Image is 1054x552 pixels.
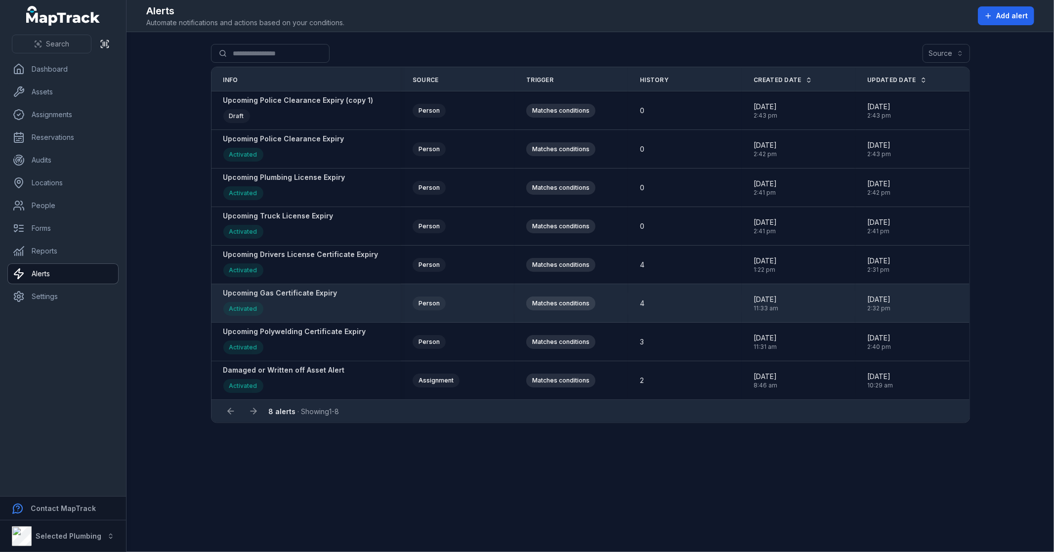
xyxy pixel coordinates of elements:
[223,172,345,203] a: Upcoming Plumbing License ExpiryActivated
[223,134,344,164] a: Upcoming Police Clearance ExpiryActivated
[640,106,644,116] span: 0
[754,295,778,312] time: 8/18/2025, 11:33:45 AM
[867,217,890,235] time: 8/18/2025, 2:41:45 PM
[223,95,374,126] a: Upcoming Police Clearance Expiry (copy 1)Draft
[413,258,446,272] div: Person
[754,140,777,158] time: 8/18/2025, 2:42:45 PM
[754,189,777,197] span: 2:41 pm
[223,95,374,105] strong: Upcoming Police Clearance Expiry (copy 1)
[8,82,118,102] a: Assets
[754,76,801,84] span: Created Date
[223,186,263,200] div: Activated
[223,134,344,144] strong: Upcoming Police Clearance Expiry
[526,142,595,156] div: Matches conditions
[269,407,296,416] strong: 8 alerts
[754,217,777,227] span: [DATE]
[146,18,344,28] span: Automate notifications and actions based on your conditions.
[867,295,890,304] span: [DATE]
[526,219,595,233] div: Matches conditions
[754,372,777,382] span: [DATE]
[526,76,553,84] span: Trigger
[223,327,366,357] a: Upcoming Polywelding Certificate ExpiryActivated
[867,140,891,158] time: 8/18/2025, 2:43:24 PM
[867,76,927,84] a: Updated Date
[867,179,890,197] time: 8/18/2025, 2:42:35 PM
[754,140,777,150] span: [DATE]
[223,288,337,318] a: Upcoming Gas Certificate ExpiryActivated
[867,382,893,389] span: 10:29 am
[223,109,250,123] div: Draft
[223,211,334,221] strong: Upcoming Truck License Expiry
[526,297,595,310] div: Matches conditions
[754,333,777,351] time: 8/18/2025, 11:31:57 AM
[223,250,379,259] strong: Upcoming Drivers License Certificate Expiry
[867,102,891,112] span: [DATE]
[923,44,970,63] button: Source
[640,76,669,84] span: History
[754,217,777,235] time: 8/18/2025, 2:41:05 PM
[640,183,644,193] span: 0
[867,304,890,312] span: 2:32 pm
[26,6,100,26] a: MapTrack
[8,287,118,306] a: Settings
[867,217,890,227] span: [DATE]
[223,379,263,393] div: Activated
[223,250,379,280] a: Upcoming Drivers License Certificate ExpiryActivated
[12,35,91,53] button: Search
[867,179,890,189] span: [DATE]
[8,127,118,147] a: Reservations
[526,104,595,118] div: Matches conditions
[754,333,777,343] span: [DATE]
[754,256,777,274] time: 8/18/2025, 1:22:30 PM
[413,297,446,310] div: Person
[223,225,263,239] div: Activated
[754,343,777,351] span: 11:31 am
[223,302,263,316] div: Activated
[640,337,644,347] span: 3
[867,256,890,266] span: [DATE]
[754,227,777,235] span: 2:41 pm
[46,39,69,49] span: Search
[754,102,777,112] span: [DATE]
[867,372,893,389] time: 3/27/2025, 10:29:05 AM
[996,11,1028,21] span: Add alert
[413,76,439,84] span: Source
[867,150,891,158] span: 2:43 pm
[867,333,891,343] span: [DATE]
[223,365,345,375] strong: Damaged or Written off Asset Alert
[8,150,118,170] a: Audits
[223,288,337,298] strong: Upcoming Gas Certificate Expiry
[223,148,263,162] div: Activated
[526,335,595,349] div: Matches conditions
[8,264,118,284] a: Alerts
[526,258,595,272] div: Matches conditions
[754,256,777,266] span: [DATE]
[754,102,777,120] time: 8/18/2025, 2:43:36 PM
[223,76,238,84] span: Info
[8,241,118,261] a: Reports
[413,374,460,387] div: Assignment
[867,189,890,197] span: 2:42 pm
[640,144,644,154] span: 0
[413,335,446,349] div: Person
[223,340,263,354] div: Activated
[640,260,644,270] span: 4
[8,196,118,215] a: People
[754,304,778,312] span: 11:33 am
[8,173,118,193] a: Locations
[413,181,446,195] div: Person
[640,298,644,308] span: 4
[754,150,777,158] span: 2:42 pm
[867,343,891,351] span: 2:40 pm
[754,179,777,197] time: 8/18/2025, 2:41:55 PM
[8,218,118,238] a: Forms
[223,172,345,182] strong: Upcoming Plumbing License Expiry
[754,372,777,389] time: 1/15/2025, 8:46:09 AM
[867,266,890,274] span: 2:31 pm
[867,295,890,312] time: 8/18/2025, 2:32:28 PM
[223,365,345,395] a: Damaged or Written off Asset AlertActivated
[754,179,777,189] span: [DATE]
[526,181,595,195] div: Matches conditions
[223,211,334,241] a: Upcoming Truck License ExpiryActivated
[31,504,96,512] strong: Contact MapTrack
